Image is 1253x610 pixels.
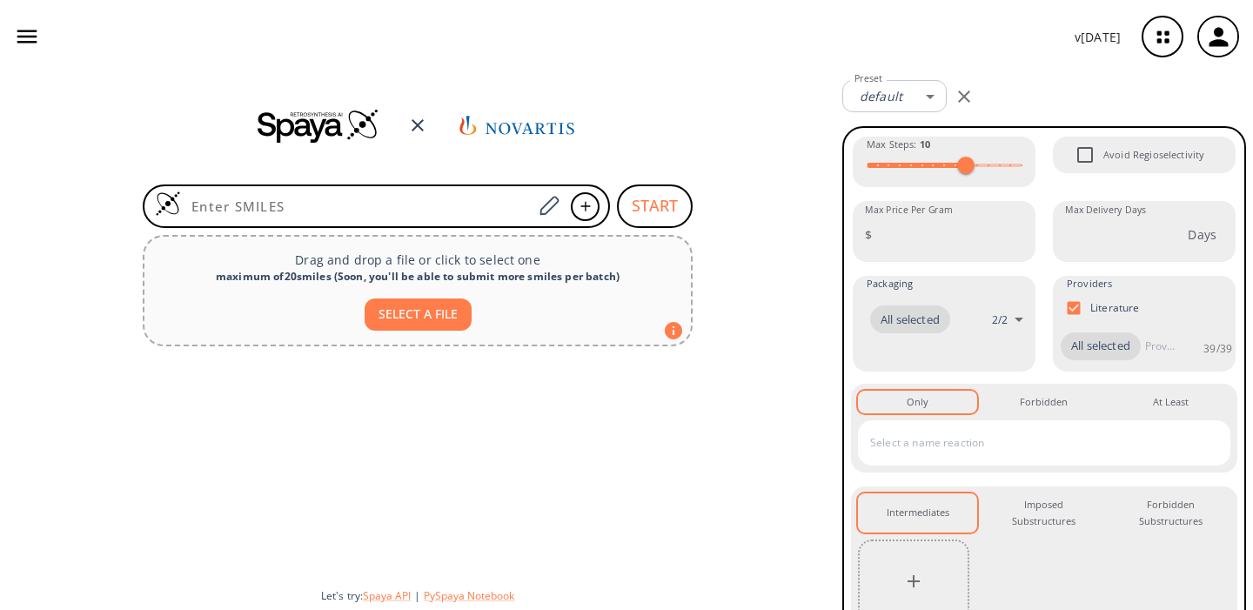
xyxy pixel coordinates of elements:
span: | [411,588,424,603]
div: Forbidden [1020,394,1068,410]
div: Imposed Substructures [998,497,1089,529]
label: Max Delivery Days [1065,204,1146,217]
img: Team logo [456,100,578,151]
span: Packaging [867,276,913,292]
p: 2 / 2 [992,312,1008,327]
span: Max Steps : [867,137,930,152]
label: Preset [854,72,882,85]
img: Logo Spaya [155,191,181,217]
label: Max Price Per Gram [865,204,953,217]
span: All selected [1061,338,1141,355]
input: Enter SMILES [181,198,533,215]
p: Drag and drop a file or click to select one [158,251,677,269]
button: Spaya API [363,588,411,603]
button: Only [858,391,977,413]
button: Intermediates [858,493,977,533]
span: Avoid Regioselectivity [1067,137,1103,173]
div: At Least [1153,394,1189,410]
div: Only [907,394,928,410]
strong: 10 [920,137,930,151]
button: Forbidden [984,391,1103,413]
p: $ [865,225,872,244]
span: All selected [870,312,950,329]
div: Forbidden Substructures [1125,497,1216,529]
input: Select a name reaction [866,429,1196,457]
em: default [860,88,902,104]
span: Avoid Regioselectivity [1103,147,1204,163]
div: Intermediates [887,505,949,520]
p: v [DATE] [1075,28,1121,46]
p: Days [1188,225,1216,244]
div: maximum of 20 smiles ( Soon, you'll be able to submit more smiles per batch ) [158,269,677,285]
div: Let's try: [321,588,828,603]
p: Literature [1090,300,1140,315]
button: PySpaya Notebook [424,588,514,603]
button: Imposed Substructures [984,493,1103,533]
input: Provider name [1141,332,1179,360]
span: Providers [1067,276,1112,292]
p: 39 / 39 [1203,341,1232,356]
button: Forbidden Substructures [1111,493,1230,533]
button: SELECT A FILE [365,298,472,331]
button: At Least [1111,391,1230,413]
img: Spaya logo [258,108,379,143]
button: START [617,184,693,228]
